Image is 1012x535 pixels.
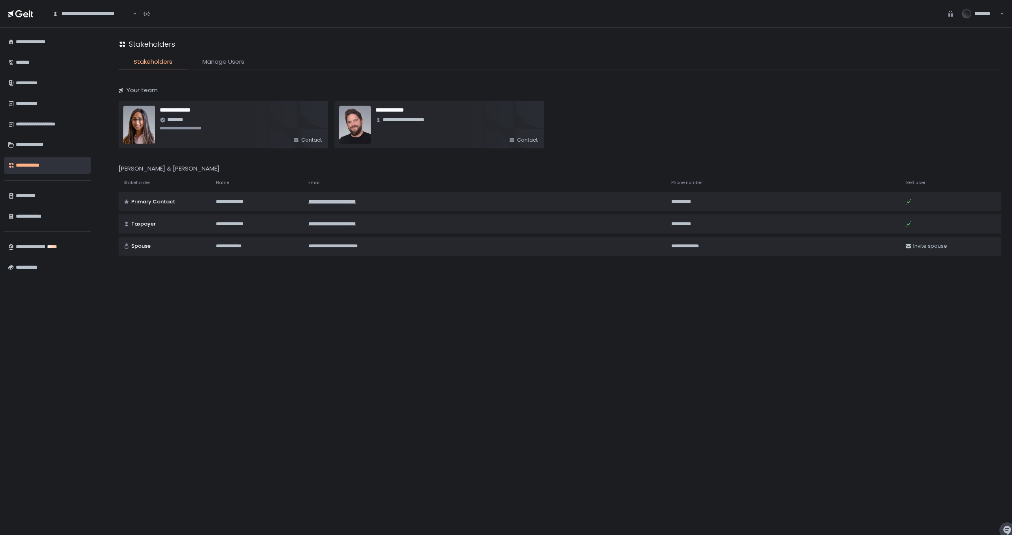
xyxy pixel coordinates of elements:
[126,86,158,95] span: Your team
[129,39,175,49] h1: Stakeholders
[913,243,947,250] span: Invite spouse
[216,180,229,186] span: Name
[308,180,321,186] span: Email
[131,198,175,205] span: Primary Contact
[131,243,151,250] span: Spouse
[202,57,244,66] span: Manage Users
[131,220,156,228] span: Taxpayer
[123,180,150,186] span: Stakeholder
[134,57,172,66] span: Stakeholders
[671,180,703,186] span: Phone number
[905,180,925,186] span: Gelt user
[119,164,219,173] span: [PERSON_NAME] & [PERSON_NAME]
[47,6,137,22] div: Search for option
